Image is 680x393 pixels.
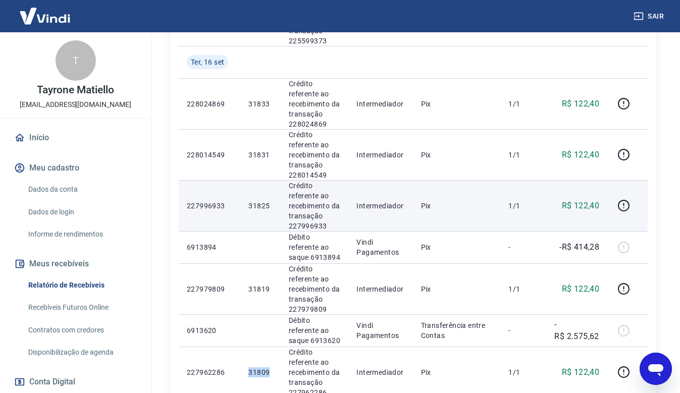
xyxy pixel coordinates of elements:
[12,371,139,393] button: Conta Digital
[12,127,139,149] a: Início
[187,284,232,294] p: 227979809
[187,325,232,335] p: 6913620
[508,284,538,294] p: 1/1
[508,367,538,377] p: 1/1
[356,320,404,341] p: Vindi Pagamentos
[356,150,404,160] p: Intermediador
[12,1,78,31] img: Vindi
[562,200,600,212] p: R$ 122,40
[562,283,600,295] p: R$ 122,40
[562,366,600,378] p: R$ 122,40
[56,40,96,81] div: T
[508,99,538,109] p: 1/1
[248,150,272,160] p: 31831
[24,202,139,222] a: Dados de login
[20,99,131,110] p: [EMAIL_ADDRESS][DOMAIN_NAME]
[356,99,404,109] p: Intermediador
[421,320,493,341] p: Transferência entre Contas
[356,201,404,211] p: Intermediador
[24,297,139,318] a: Recebíveis Futuros Online
[24,179,139,200] a: Dados da conta
[421,201,493,211] p: Pix
[289,315,341,346] p: Débito referente ao saque 6913620
[356,284,404,294] p: Intermediador
[508,325,538,335] p: -
[640,353,672,385] iframe: Botão para abrir a janela de mensagens
[554,318,599,343] p: -R$ 2.575,62
[289,79,341,129] p: Crédito referente ao recebimento da transação 228024869
[289,130,341,180] p: Crédito referente ao recebimento da transação 228014549
[187,150,232,160] p: 228014549
[289,232,341,262] p: Débito referente ao saque 6913894
[187,201,232,211] p: 227996933
[632,7,668,26] button: Sair
[248,367,272,377] p: 31809
[508,201,538,211] p: 1/1
[289,181,341,231] p: Crédito referente ao recebimento da transação 227996933
[421,242,493,252] p: Pix
[421,284,493,294] p: Pix
[508,242,538,252] p: -
[191,57,224,67] span: Ter, 16 set
[562,98,600,110] p: R$ 122,40
[12,253,139,275] button: Meus recebíveis
[421,150,493,160] p: Pix
[559,241,599,253] p: -R$ 414,28
[24,342,139,363] a: Disponibilização de agenda
[421,99,493,109] p: Pix
[289,264,341,314] p: Crédito referente ao recebimento da transação 227979809
[356,367,404,377] p: Intermediador
[187,99,232,109] p: 228024869
[248,201,272,211] p: 31825
[187,242,232,252] p: 6913894
[421,367,493,377] p: Pix
[37,85,114,95] p: Tayrone Matiello
[24,275,139,296] a: Relatório de Recebíveis
[24,224,139,245] a: Informe de rendimentos
[187,367,232,377] p: 227962286
[248,284,272,294] p: 31819
[248,99,272,109] p: 31833
[562,149,600,161] p: R$ 122,40
[356,237,404,257] p: Vindi Pagamentos
[24,320,139,341] a: Contratos com credores
[12,157,139,179] button: Meu cadastro
[508,150,538,160] p: 1/1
